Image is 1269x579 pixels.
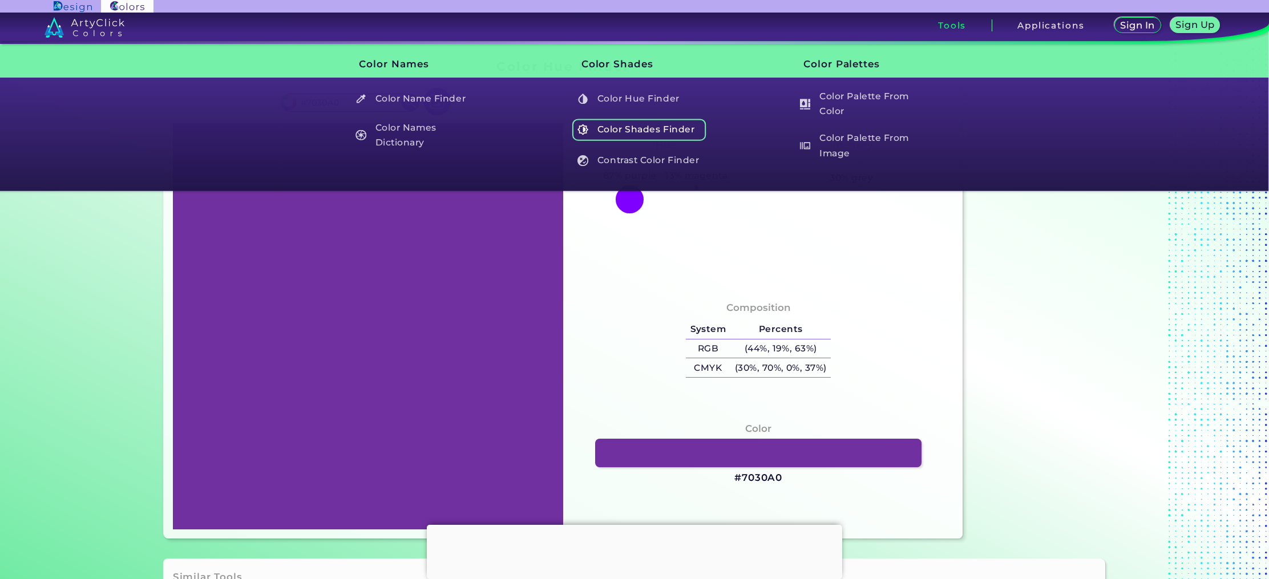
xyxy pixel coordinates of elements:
a: Contrast Color Finder [571,149,707,171]
h3: Color Shades [562,50,708,79]
h5: Color Hue Finder [572,88,706,110]
h5: Percents [730,320,831,339]
h5: (30%, 70%, 0%, 37%) [730,358,831,377]
img: icon_palette_from_image_white.svg [800,140,811,151]
h5: Contrast Color Finder [572,149,706,171]
h5: Color Name Finder [350,88,484,110]
iframe: Advertisement [967,55,1110,543]
a: Color Hue Finder [571,88,707,110]
h5: Sign In [1122,21,1153,30]
a: Color Palette From Image [793,129,929,162]
h4: Composition [726,299,791,316]
h3: Color Palettes [784,50,929,79]
a: Sign Up [1173,18,1218,33]
img: icon_color_contrast_white.svg [577,155,588,166]
h5: Color Names Dictionary [350,119,484,151]
h4: Color [745,420,771,437]
iframe: Advertisement [427,525,842,576]
a: Color Name Finder [349,88,485,110]
h5: Color Palette From Color [794,88,928,120]
h3: Color Names [340,50,485,79]
img: icon_color_name_finder_white.svg [355,94,366,104]
a: Color Shades Finder [571,119,707,140]
h5: Color Shades Finder [572,119,706,140]
h3: #7030A0 [734,471,782,485]
img: icon_color_hue_white.svg [577,94,588,104]
img: logo_artyclick_colors_white.svg [45,17,125,38]
h5: (44%, 19%, 63%) [730,339,831,358]
a: Color Names Dictionary [349,119,485,151]
img: icon_col_pal_col_white.svg [800,99,811,110]
img: ArtyClick Design logo [54,1,92,12]
img: icon_color_shades_white.svg [577,124,588,135]
h5: RGB [686,339,730,358]
h3: Tools [938,21,966,30]
img: icon_color_names_dictionary_white.svg [355,129,366,140]
h5: Sign Up [1177,21,1213,29]
h5: CMYK [686,358,730,377]
h5: Color Palette From Image [794,129,928,162]
h5: System [686,320,730,339]
a: Sign In [1117,18,1159,33]
h3: Applications [1017,21,1084,30]
a: Color Palette From Color [793,88,929,120]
